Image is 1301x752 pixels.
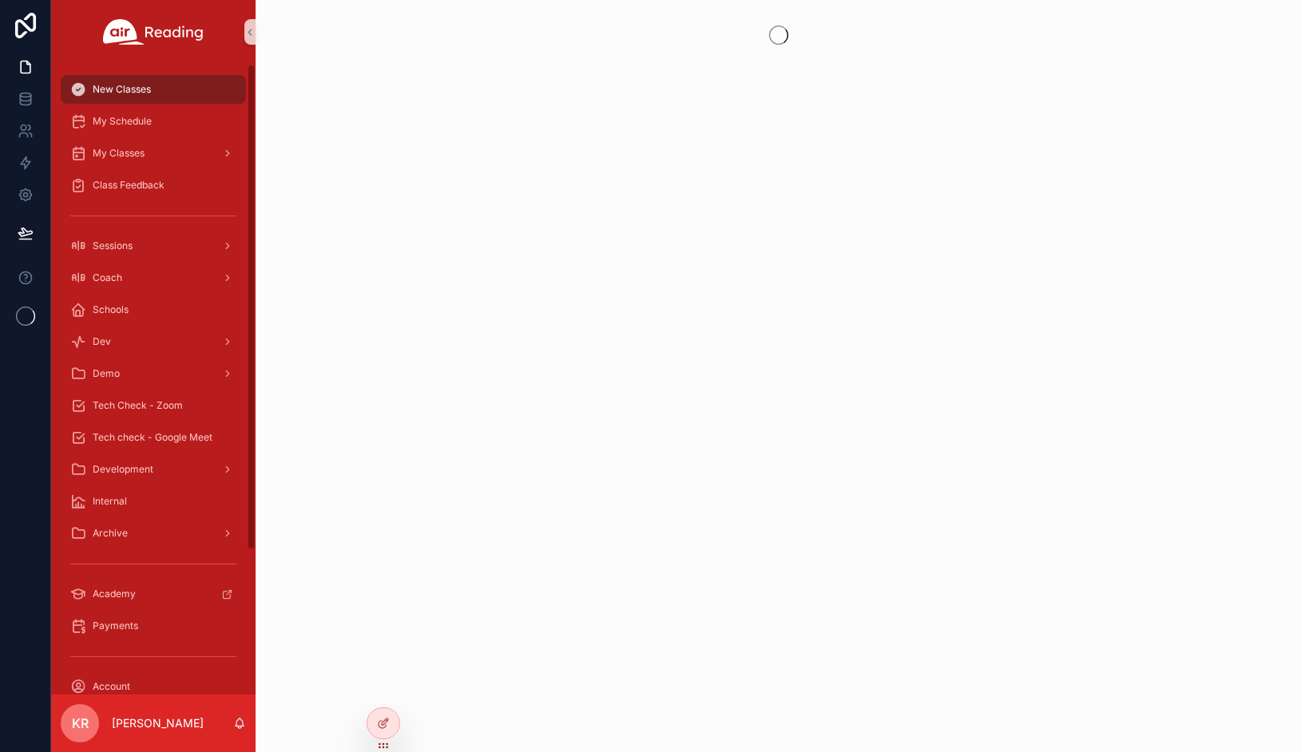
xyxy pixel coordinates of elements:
[93,335,111,348] span: Dev
[61,391,246,420] a: Tech Check - Zoom
[93,147,145,160] span: My Classes
[93,527,128,540] span: Archive
[61,171,246,200] a: Class Feedback
[61,487,246,516] a: Internal
[61,359,246,388] a: Demo
[112,715,204,731] p: [PERSON_NAME]
[93,463,153,476] span: Development
[93,303,129,316] span: Schools
[72,714,89,733] span: KR
[61,139,246,168] a: My Classes
[93,619,138,632] span: Payments
[61,295,246,324] a: Schools
[61,455,246,484] a: Development
[93,588,136,600] span: Academy
[93,399,183,412] span: Tech Check - Zoom
[93,179,165,192] span: Class Feedback
[61,519,246,548] a: Archive
[93,680,130,693] span: Account
[93,115,152,128] span: My Schedule
[61,263,246,292] a: Coach
[61,580,246,608] a: Academy
[61,232,246,260] a: Sessions
[61,672,246,701] a: Account
[103,19,204,45] img: App logo
[61,611,246,640] a: Payments
[93,239,133,252] span: Sessions
[93,83,151,96] span: New Classes
[93,431,212,444] span: Tech check - Google Meet
[93,271,122,284] span: Coach
[61,423,246,452] a: Tech check - Google Meet
[51,64,256,695] div: scrollable content
[93,495,127,508] span: Internal
[61,327,246,356] a: Dev
[61,75,246,104] a: New Classes
[61,107,246,136] a: My Schedule
[93,367,120,380] span: Demo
